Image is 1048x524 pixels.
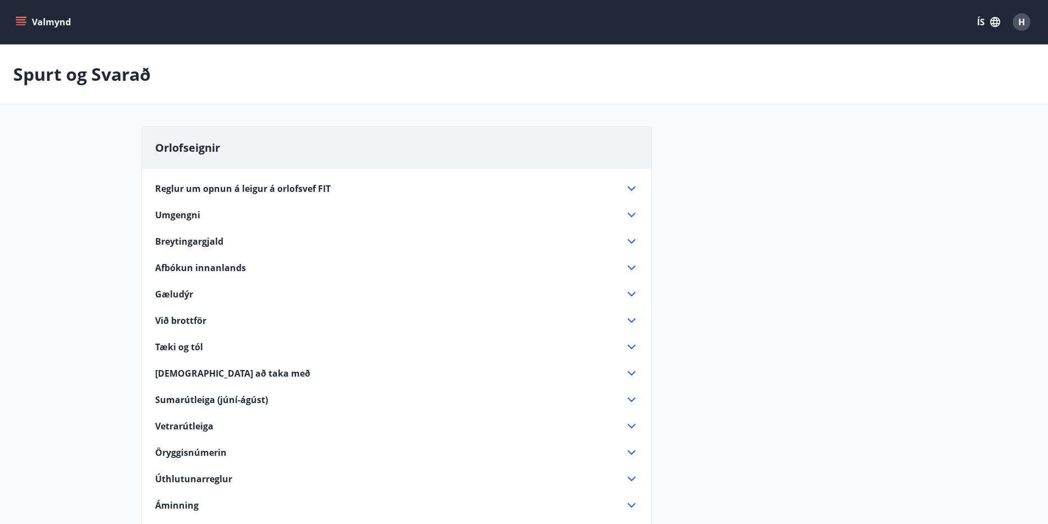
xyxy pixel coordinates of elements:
[155,288,638,301] div: Gæludýr
[155,208,638,222] div: Umgengni
[155,472,638,486] div: Úthlutunarreglur
[155,394,268,406] span: Sumarútleiga (júní-ágúst)
[155,340,638,354] div: Tæki og tól
[155,261,638,274] div: Afbókun innanlands
[155,183,331,195] span: Reglur um opnun á leigur á orlofsvef FIT
[155,235,223,247] span: Breytingargjald
[155,367,310,379] span: [DEMOGRAPHIC_DATA] að taka með
[13,12,75,32] button: menu
[155,235,638,248] div: Breytingargjald
[155,473,232,485] span: Úthlutunarreglur
[1018,16,1025,28] span: H
[155,420,213,432] span: Vetrarútleiga
[155,341,203,353] span: Tæki og tól
[971,12,1006,32] button: ÍS
[155,420,638,433] div: Vetrarútleiga
[155,499,638,512] div: Áminning
[155,288,193,300] span: Gæludýr
[155,209,200,221] span: Umgengni
[155,315,206,327] span: Við brottför
[155,446,227,459] span: Öryggisnúmerin
[13,62,151,86] p: Spurt og Svarað
[155,367,638,380] div: [DEMOGRAPHIC_DATA] að taka með
[155,140,220,155] span: Orlofseignir
[155,182,638,195] div: Reglur um opnun á leigur á orlofsvef FIT
[155,393,638,406] div: Sumarútleiga (júní-ágúst)
[155,499,199,511] span: Áminning
[1008,9,1035,35] button: H
[155,314,638,327] div: Við brottför
[155,262,246,274] span: Afbókun innanlands
[155,446,638,459] div: Öryggisnúmerin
